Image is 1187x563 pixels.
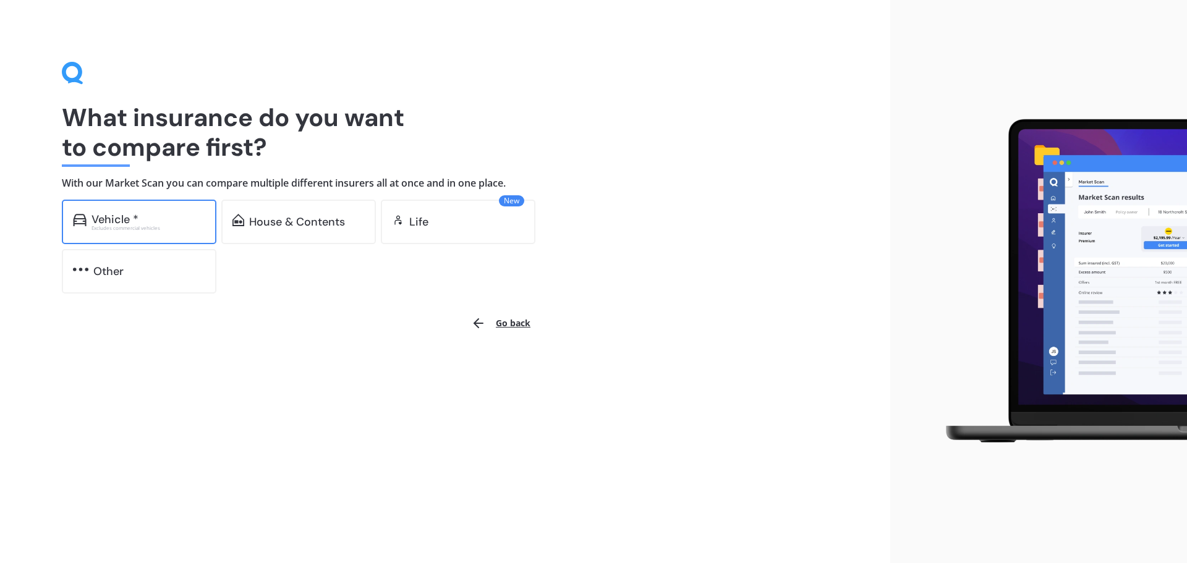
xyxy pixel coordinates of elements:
[73,214,87,226] img: car.f15378c7a67c060ca3f3.svg
[392,214,404,226] img: life.f720d6a2d7cdcd3ad642.svg
[928,112,1187,452] img: laptop.webp
[62,177,828,190] h4: With our Market Scan you can compare multiple different insurers all at once and in one place.
[249,216,345,228] div: House & Contents
[232,214,244,226] img: home-and-contents.b802091223b8502ef2dd.svg
[91,213,138,226] div: Vehicle *
[499,195,524,206] span: New
[91,226,205,231] div: Excludes commercial vehicles
[409,216,428,228] div: Life
[73,263,88,276] img: other.81dba5aafe580aa69f38.svg
[464,308,538,338] button: Go back
[62,103,828,162] h1: What insurance do you want to compare first?
[93,265,124,277] div: Other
